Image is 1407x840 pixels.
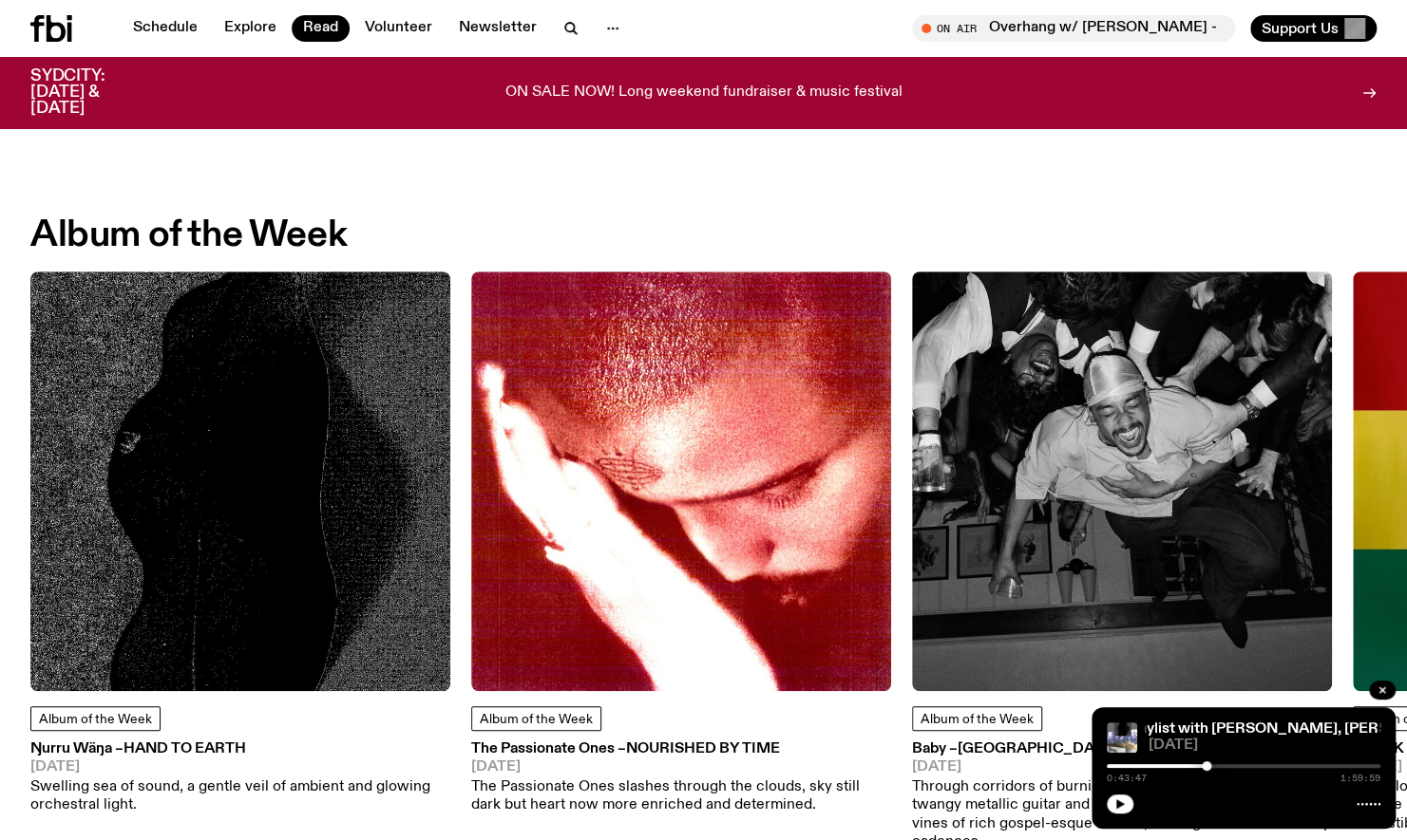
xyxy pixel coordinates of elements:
[30,218,347,252] h2: Album of the Week
[912,760,1332,775] span: [DATE]
[912,271,1332,691] img: A black and white upside down image of Dijon, held up by a group of people. His eyes are closed a...
[1340,774,1380,783] span: 1:59:59
[471,778,891,814] p: The Passionate Ones slashes through the clouds, sky still dark but heart now more enriched and de...
[122,15,209,42] a: Schedule
[471,760,891,775] span: [DATE]
[480,713,593,726] span: Album of the Week
[447,15,548,42] a: Newsletter
[30,68,152,117] h3: SYDCITY: [DATE] & [DATE]
[921,713,1034,726] span: Album of the Week
[39,713,152,726] span: Album of the Week
[30,742,450,815] a: Ŋurru Wäŋa –Hand To Earth[DATE]Swelling sea of sound, a gentle veil of ambient and glowing orches...
[471,742,891,756] h3: The Passionate Ones –
[353,15,444,42] a: Volunteer
[471,271,891,691] img: A grainy sepia red closeup of Nourished By Time's face. He is looking down, a very overexposed ha...
[30,742,450,756] h3: Ŋurru Wäŋa –
[1107,774,1147,783] span: 0:43:47
[471,706,601,731] a: Album of the Week
[912,15,1235,42] button: On Air[DATE] Overhang w/ [PERSON_NAME] - Double Infinity/Deep Listening with Big Thief
[292,15,350,42] a: Read
[1250,15,1377,42] button: Support Us
[30,271,450,691] img: An textured black shape upon a textured gray background
[471,742,891,815] a: The Passionate Ones –Nourished By Time[DATE]The Passionate Ones slashes through the clouds, sky s...
[1262,20,1339,37] span: Support Us
[213,15,288,42] a: Explore
[124,741,246,756] span: Hand To Earth
[30,760,450,775] span: [DATE]
[30,778,450,814] p: Swelling sea of sound, a gentle veil of ambient and glowing orchestral light.
[958,741,1117,756] span: [GEOGRAPHIC_DATA]
[1149,738,1380,753] span: [DATE]
[30,706,161,731] a: Album of the Week
[912,742,1332,756] h3: Baby –
[626,741,780,756] span: Nourished By Time
[912,706,1042,731] a: Album of the Week
[505,84,903,102] p: ON SALE NOW! Long weekend fundraiser & music festival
